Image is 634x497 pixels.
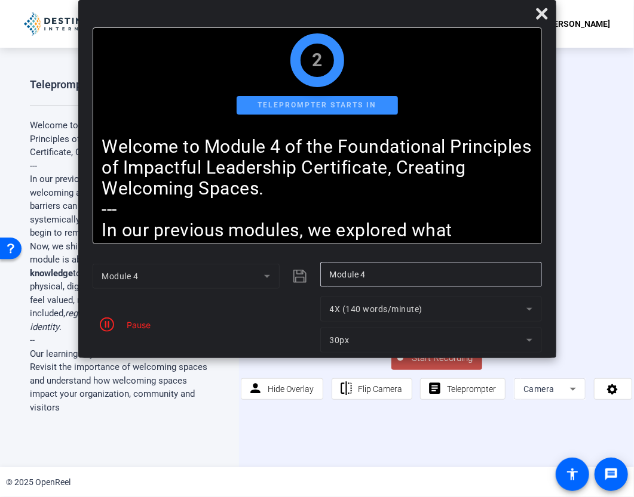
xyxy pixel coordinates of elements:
[30,254,188,279] strong: tools and knowledge
[565,467,580,481] mat-icon: accessibility
[427,381,442,396] mat-icon: article
[268,384,314,394] span: Hide Overlay
[30,347,209,361] p: Our learning objectives are to:
[6,476,71,489] div: © 2025 OpenReel
[604,467,618,481] mat-icon: message
[248,381,263,396] mat-icon: person
[339,381,354,396] mat-icon: flip
[102,220,532,303] p: In our previous modules, we explored what welcoming and belonging really mean, how barriers can s...
[237,96,398,115] div: Teleprompter starts in
[507,17,610,31] div: Welcome, [PERSON_NAME]
[121,319,151,331] div: Pause
[523,384,555,394] span: Camera
[447,384,496,394] span: Teleprompter
[30,119,209,159] p: Welcome to Module 4 of the Foundational Principles of Impactful Leadership Certificate, Creating ...
[30,78,125,92] div: Teleprompter Script
[312,53,323,67] div: 2
[359,384,403,394] span: Flip Camera
[403,351,482,365] span: Start Recording
[24,12,121,36] img: OpenReel logo
[102,199,532,220] p: ---
[30,360,209,414] p: Revisit the importance of welcoming spaces and understand how welcoming spaces impact your organi...
[30,308,177,332] em: regardless of background or identity
[30,334,209,347] p: --
[30,159,209,173] p: ---
[330,267,532,282] input: Title
[102,136,532,199] p: Welcome to Module 4 of the Foundational Principles of Impactful Leadership Certificate, Creating ...
[30,172,209,240] p: In our previous modules, we explored what welcoming and belonging really mean, how barriers can s...
[30,240,209,334] p: Now, we shift our focus to building. This module is about giving you the to design and sustain sp...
